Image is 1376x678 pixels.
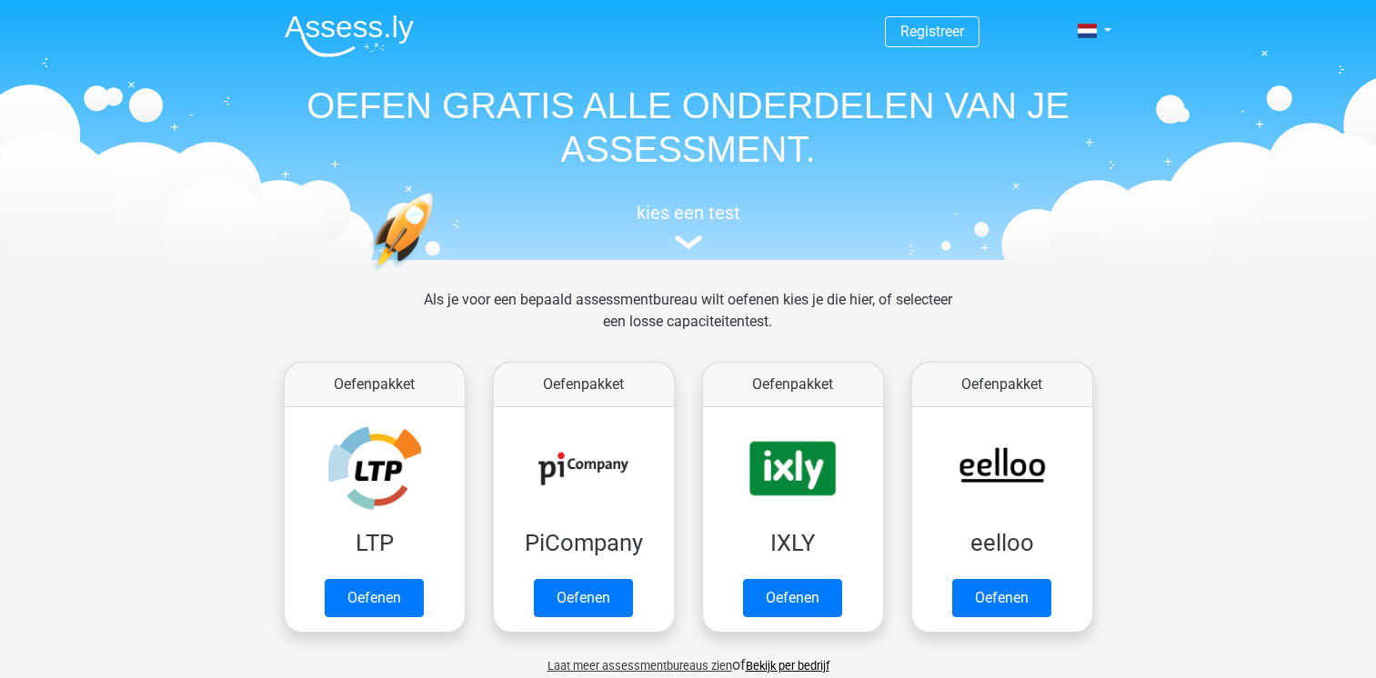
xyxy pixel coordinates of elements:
[325,579,424,617] a: Oefenen
[270,640,1107,676] div: of
[746,659,829,673] a: Bekijk per bedrijf
[409,289,967,354] div: Als je voor een bepaald assessmentbureau wilt oefenen kies je die hier, of selecteer een losse ca...
[534,579,633,617] a: Oefenen
[743,579,842,617] a: Oefenen
[952,579,1051,617] a: Oefenen
[547,659,732,673] span: Laat meer assessmentbureaus zien
[285,15,414,57] img: Assessly
[370,193,504,357] img: oefenen
[270,84,1107,171] h1: OEFEN GRATIS ALLE ONDERDELEN VAN JE ASSESSMENT.
[270,202,1107,250] a: kies een test
[270,202,1107,224] h5: kies een test
[900,23,964,40] a: Registreer
[675,235,702,249] img: assessment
